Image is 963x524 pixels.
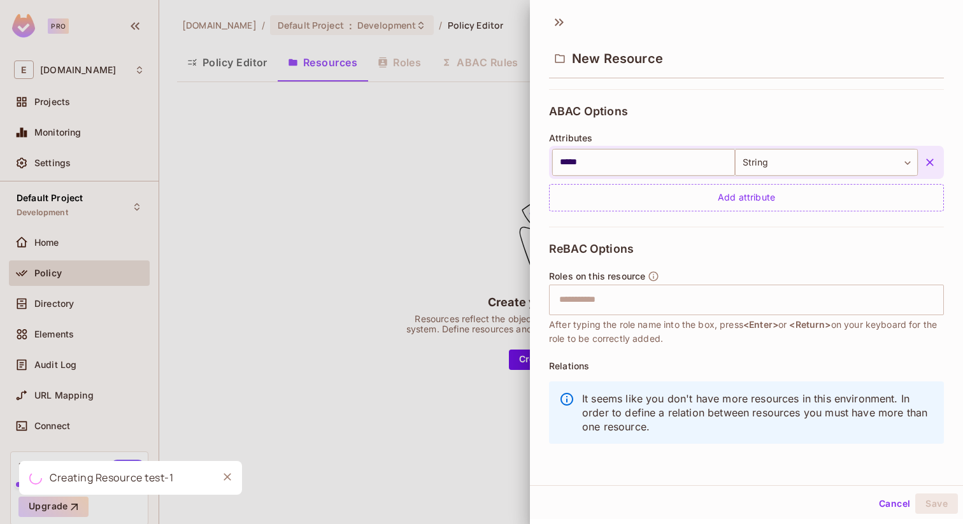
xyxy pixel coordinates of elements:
span: Attributes [549,133,593,143]
div: Creating Resource test-1 [50,470,173,486]
div: String [735,149,918,176]
span: <Enter> [743,319,778,330]
span: New Resource [572,51,663,66]
span: <Return> [789,319,831,330]
span: ABAC Options [549,105,628,118]
span: Relations [549,361,589,371]
span: ReBAC Options [549,243,634,255]
span: Roles on this resource [549,271,645,281]
button: Close [218,467,237,486]
p: It seems like you don't have more resources in this environment. In order to define a relation be... [582,392,934,434]
span: After typing the role name into the box, press or on your keyboard for the role to be correctly a... [549,318,944,346]
div: Add attribute [549,184,944,211]
button: Cancel [874,493,915,514]
button: Save [915,493,958,514]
